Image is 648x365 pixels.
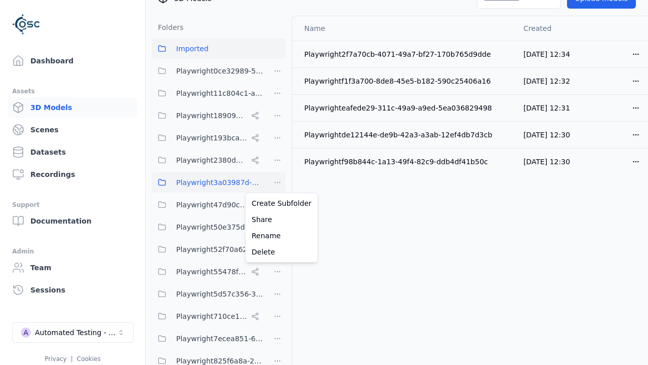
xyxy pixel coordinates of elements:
[248,244,315,260] a: Delete
[248,195,315,211] a: Create Subfolder
[248,211,315,228] a: Share
[248,228,315,244] a: Rename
